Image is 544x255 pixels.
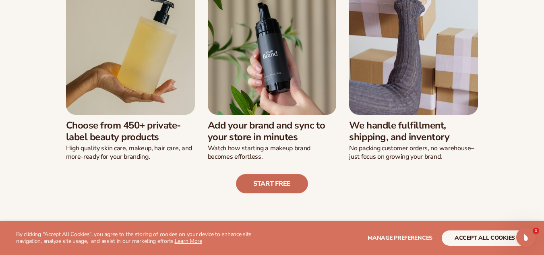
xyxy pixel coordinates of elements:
[533,228,539,234] span: 1
[368,230,432,246] button: Manage preferences
[349,144,478,161] p: No packing customer orders, no warehouse–just focus on growing your brand.
[208,144,337,161] p: Watch how starting a makeup brand becomes effortless.
[349,120,478,143] h3: We handle fulfillment, shipping, and inventory
[516,228,536,247] iframe: Intercom live chat
[66,144,195,161] p: High quality skin care, makeup, hair care, and more-ready for your branding.
[442,230,528,246] button: accept all cookies
[236,174,308,193] a: Start free
[208,120,337,143] h3: Add your brand and sync to your store in minutes
[16,231,269,245] p: By clicking "Accept All Cookies", you agree to the storing of cookies on your device to enhance s...
[175,237,202,245] a: Learn More
[368,234,432,242] span: Manage preferences
[66,120,195,143] h3: Choose from 450+ private-label beauty products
